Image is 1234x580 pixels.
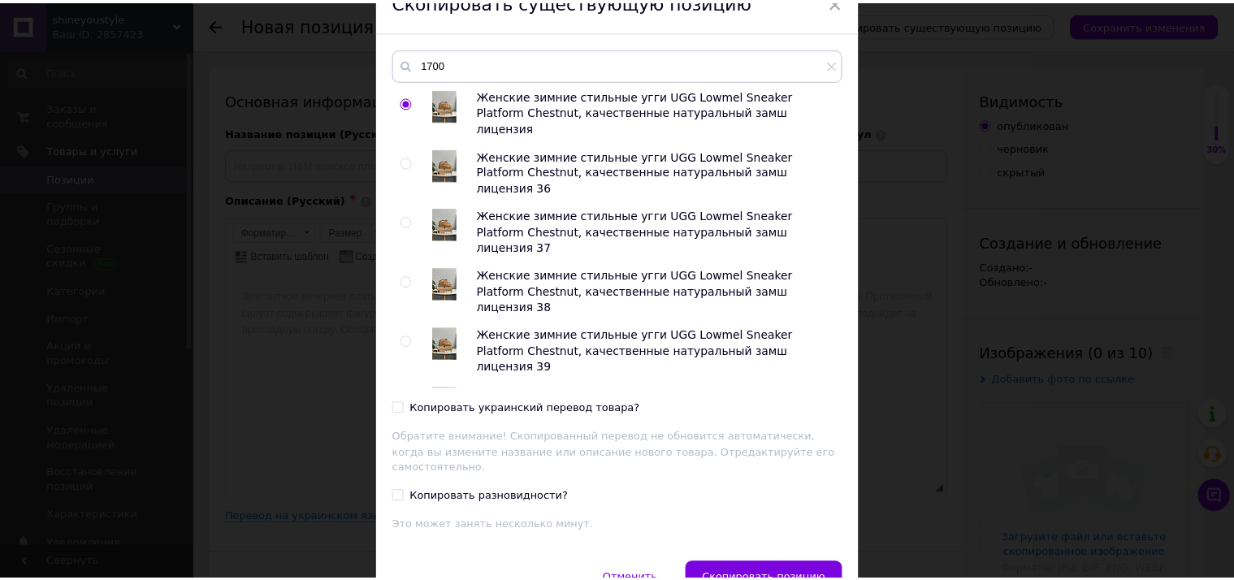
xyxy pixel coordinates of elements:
[437,149,461,181] img: Женские зимние стильные угги UGG Lowmel Sneaker Platform Chestnut, качественные натуральный замш ...
[437,208,461,240] img: Женские зимние стильные угги UGG Lowmel Sneaker Platform Chestnut, качественные натуральный замш ...
[396,520,600,532] span: Это может занять несколько минут.
[16,16,712,33] body: Визуальный текстовый редактор, FB018132-C618-4F00-B5A9-101A5918F0DB
[437,388,461,421] img: Женские зимние стильные угги UGG Lowmel Sneaker Platform Chestnut, качественные натуральный замш ...
[396,48,851,80] input: Поиск по товарам и услугам
[482,209,801,253] span: Женские зимние стильные угги UGG Lowmel Sneaker Platform Chestnut, качественные натуральный замш ...
[482,89,801,134] span: Женские зимние стильные угги UGG Lowmel Sneaker Platform Chestnut, качественные натуральный замш ...
[437,89,461,121] img: Женские зимние стильные угги UGG Lowmel Sneaker Platform Chestnut, качественные натуральный замш ...
[482,389,801,434] span: Женские зимние стильные угги UGG Lowmel Sneaker Platform Chestnut, качественные натуральный замш ...
[414,491,574,505] div: Копировать разновидности?
[437,268,461,301] img: Женские зимние стильные угги UGG Lowmel Sneaker Platform Chestnut, качественные натуральный замш ...
[482,269,801,314] span: Женские зимние стильные угги UGG Lowmel Sneaker Platform Chestnut, качественные натуральный замш ...
[482,329,801,374] span: Женские зимние стильные угги UGG Lowmel Sneaker Platform Chestnut, качественные натуральный замш ...
[414,402,647,417] div: Копировать украинский перевод товара?
[396,431,844,475] span: Обратите внимание! Скопированный перевод не обновится автоматически, когда вы измените название и...
[482,149,801,194] span: Женские зимние стильные угги UGG Lowmel Sneaker Platform Chestnut, качественные натуральный замш ...
[437,328,461,361] img: Женские зимние стильные угги UGG Lowmel Sneaker Platform Chestnut, качественные натуральный замш ...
